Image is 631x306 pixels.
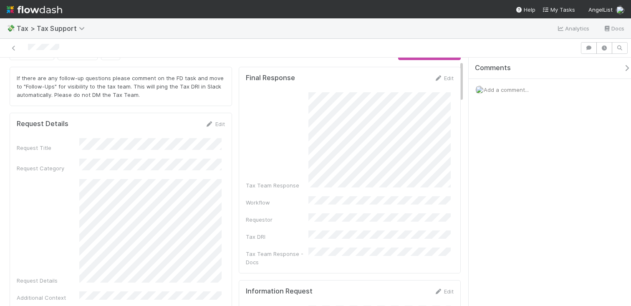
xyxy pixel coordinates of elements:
[246,250,308,266] div: Tax Team Response - Docs
[484,86,529,93] span: Add a comment...
[17,293,79,302] div: Additional Context
[17,164,79,172] div: Request Category
[475,86,484,94] img: avatar_a8b9208c-77c1-4b07-b461-d8bc701f972e.png
[588,6,613,13] span: AngelList
[246,181,308,190] div: Tax Team Response
[17,24,89,33] span: Tax > Tax Support
[515,5,535,14] div: Help
[542,5,575,14] a: My Tasks
[246,287,313,296] h5: Information Request
[246,198,308,207] div: Workflow
[205,121,225,127] a: Edit
[7,25,15,32] span: 💸
[17,120,68,128] h5: Request Details
[17,144,79,152] div: Request Title
[542,6,575,13] span: My Tasks
[557,23,590,33] a: Analytics
[434,288,454,295] a: Edit
[616,6,624,14] img: avatar_a8b9208c-77c1-4b07-b461-d8bc701f972e.png
[7,3,62,17] img: logo-inverted-e16ddd16eac7371096b0.svg
[475,64,511,72] span: Comments
[603,23,624,33] a: Docs
[246,215,308,224] div: Requestor
[17,75,225,98] span: If there are any follow-up questions please comment on the FD task and move to "Follow-Ups" for v...
[246,74,295,82] h5: Final Response
[246,233,308,241] div: Tax DRI
[434,75,454,81] a: Edit
[17,276,79,285] div: Request Details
